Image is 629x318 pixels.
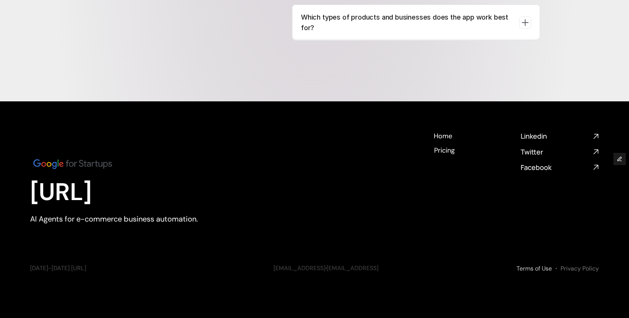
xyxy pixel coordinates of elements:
a: [EMAIL_ADDRESS] [273,264,325,272]
a: Linkedin [521,131,599,141]
h4: Facebook [521,163,590,172]
p: · [273,264,502,272]
a: Pricing [433,146,455,154]
a: Terms of Use [517,264,552,272]
h4: Linkedin [521,131,590,141]
p: AI Agents for e-commerce business automation. [30,214,237,224]
button: Edit Framer Content [614,153,625,165]
p: [DATE]-[DATE] [URL] [30,264,258,272]
h4: Home [434,131,452,141]
a: Home [433,131,453,140]
nav: Social media links [521,131,599,172]
h1: [URL] [30,178,237,207]
a: Privacy Policy [561,264,599,272]
h4: Twitter [521,147,590,157]
a: Twitter [521,147,599,157]
a: Facebook [521,163,599,172]
h4: Pricing [434,146,455,155]
nav: Footer navigation [433,131,512,154]
a: [EMAIL_ADDRESS] [327,264,378,272]
p: Which types of products and businesses does the app work best for? [301,12,513,33]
